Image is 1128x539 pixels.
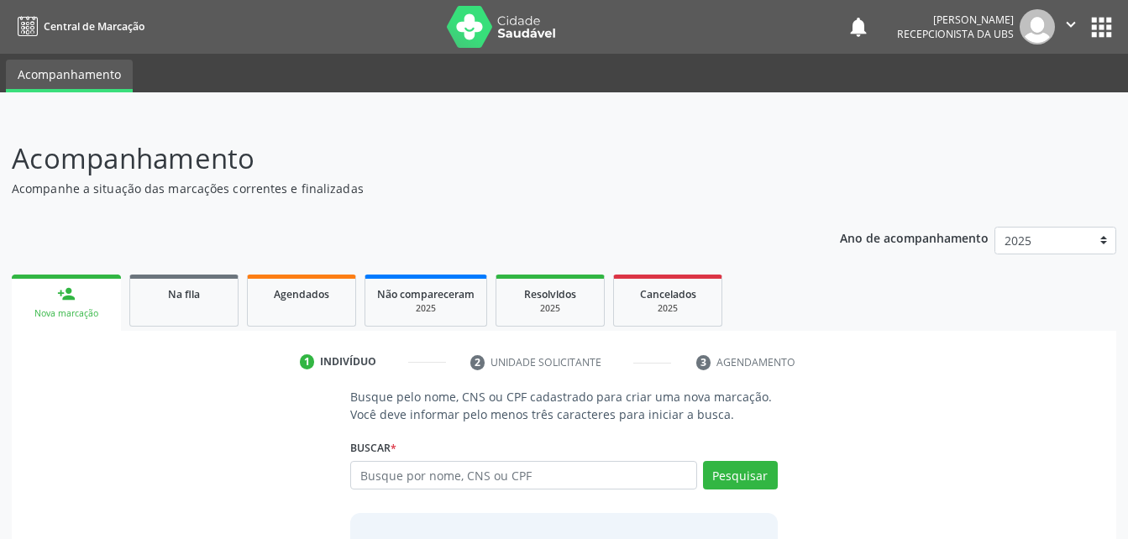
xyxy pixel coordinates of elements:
span: Resolvidos [524,287,576,301]
p: Acompanhamento [12,138,785,180]
button: apps [1087,13,1116,42]
button: notifications [847,15,870,39]
a: Central de Marcação [12,13,144,40]
span: Não compareceram [377,287,475,301]
div: 2025 [377,302,475,315]
input: Busque por nome, CNS ou CPF [350,461,696,489]
div: 2025 [508,302,592,315]
div: person_add [57,285,76,303]
p: Busque pelo nome, CNS ou CPF cadastrado para criar uma nova marcação. Você deve informar pelo men... [350,388,777,423]
div: 2025 [626,302,710,315]
a: Acompanhamento [6,60,133,92]
label: Buscar [350,435,396,461]
img: img [1020,9,1055,44]
button:  [1055,9,1087,44]
span: Na fila [168,287,200,301]
span: Central de Marcação [44,19,144,34]
span: Recepcionista da UBS [897,27,1014,41]
div: Indivíduo [320,354,376,369]
p: Acompanhe a situação das marcações correntes e finalizadas [12,180,785,197]
span: Agendados [274,287,329,301]
div: [PERSON_NAME] [897,13,1014,27]
div: Nova marcação [24,307,109,320]
div: 1 [300,354,315,369]
button: Pesquisar [703,461,778,489]
i:  [1062,15,1080,34]
span: Cancelados [640,287,696,301]
p: Ano de acompanhamento [840,227,989,248]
